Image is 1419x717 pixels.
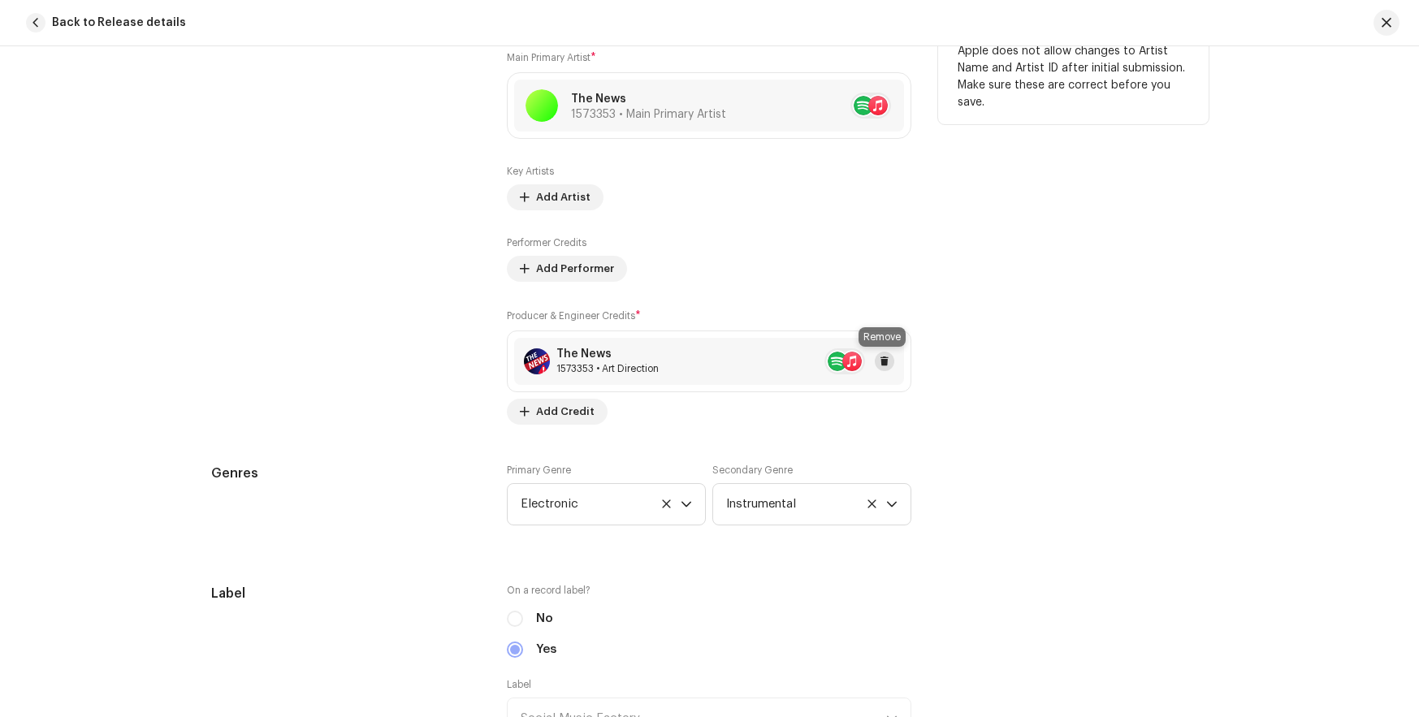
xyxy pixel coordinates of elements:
span: Instrumental [726,484,886,525]
label: Primary Genre [507,464,571,477]
label: Yes [536,641,556,659]
span: 1573353 • Main Primary Artist [571,109,726,120]
label: Secondary Genre [712,464,793,477]
span: Add Performer [536,253,614,285]
p: The News [571,91,726,108]
button: Add Credit [507,399,608,425]
h5: Label [211,584,482,603]
label: Performer Credits [507,236,586,249]
label: No [536,610,553,628]
div: dropdown trigger [886,484,898,525]
span: Electronic [521,484,681,525]
span: Add Artist [536,181,591,214]
label: Key Artists [507,165,554,178]
label: On a record label? [507,584,911,597]
h5: Genres [211,464,482,483]
small: Producer & Engineer Credits [507,311,635,321]
span: Add Credit [536,395,595,428]
p: Apple does not allow changes to Artist Name and Artist ID after initial submission. Make sure the... [958,43,1189,111]
img: 6a781fb5-dd37-4fa0-8562-761b8c02cee0 [524,348,550,374]
button: Add Artist [507,184,604,210]
small: Main Primary Artist [507,53,591,63]
div: dropdown trigger [681,484,692,525]
button: Add Performer [507,256,627,282]
label: Label [507,678,534,691]
div: Art Direction [556,362,659,375]
div: The News [556,348,659,361]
